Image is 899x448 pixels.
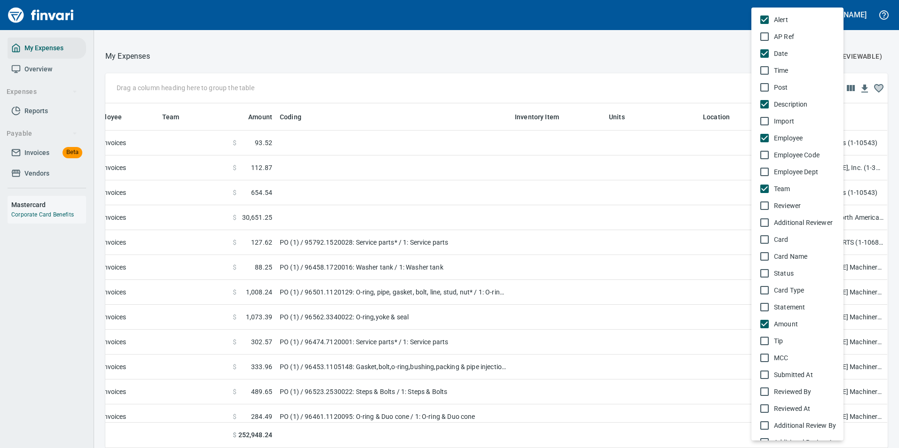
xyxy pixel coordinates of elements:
[751,282,844,299] li: Card Type
[751,231,844,248] li: Card
[774,100,836,109] span: Description
[751,147,844,163] li: Employee Code
[774,201,836,210] span: Reviewer
[774,336,836,346] span: Tip
[774,286,836,295] span: Card Type
[774,49,836,58] span: Date
[774,133,836,143] span: Employee
[751,366,844,383] li: Submitted At
[751,400,844,417] li: Reviewed At
[751,79,844,96] li: Post
[774,404,836,413] span: Reviewed At
[751,62,844,79] li: Time
[774,269,836,278] span: Status
[774,15,836,24] span: Alert
[774,66,836,75] span: Time
[751,180,844,197] li: Team
[751,45,844,62] li: Date
[774,184,836,193] span: Team
[751,248,844,265] li: Card Name
[751,214,844,231] li: Additional Reviewer
[774,387,836,396] span: Reviewed By
[774,252,836,261] span: Card Name
[751,265,844,282] li: Status
[774,83,836,92] span: Post
[751,349,844,366] li: MCC
[774,235,836,244] span: Card
[774,319,836,329] span: Amount
[751,197,844,214] li: Reviewer
[751,130,844,147] li: Employee
[751,417,844,434] li: Additional Review By
[774,421,836,430] span: Additional Review By
[751,163,844,180] li: Employee Dept
[774,353,836,363] span: MCC
[751,11,844,28] li: Alert
[774,150,836,160] span: Employee Code
[774,438,836,447] span: Additional Review At
[751,299,844,316] li: Statement
[751,113,844,130] li: Import
[774,218,836,227] span: Additional Reviewer
[774,167,836,177] span: Employee Dept
[751,28,844,45] li: AP Ref
[751,383,844,400] li: Reviewed By
[774,116,836,126] span: Import
[751,96,844,113] li: Description
[751,316,844,332] li: Amount
[774,32,836,41] span: AP Ref
[774,302,836,312] span: Statement
[751,332,844,349] li: Tip
[774,370,836,379] span: Submitted At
